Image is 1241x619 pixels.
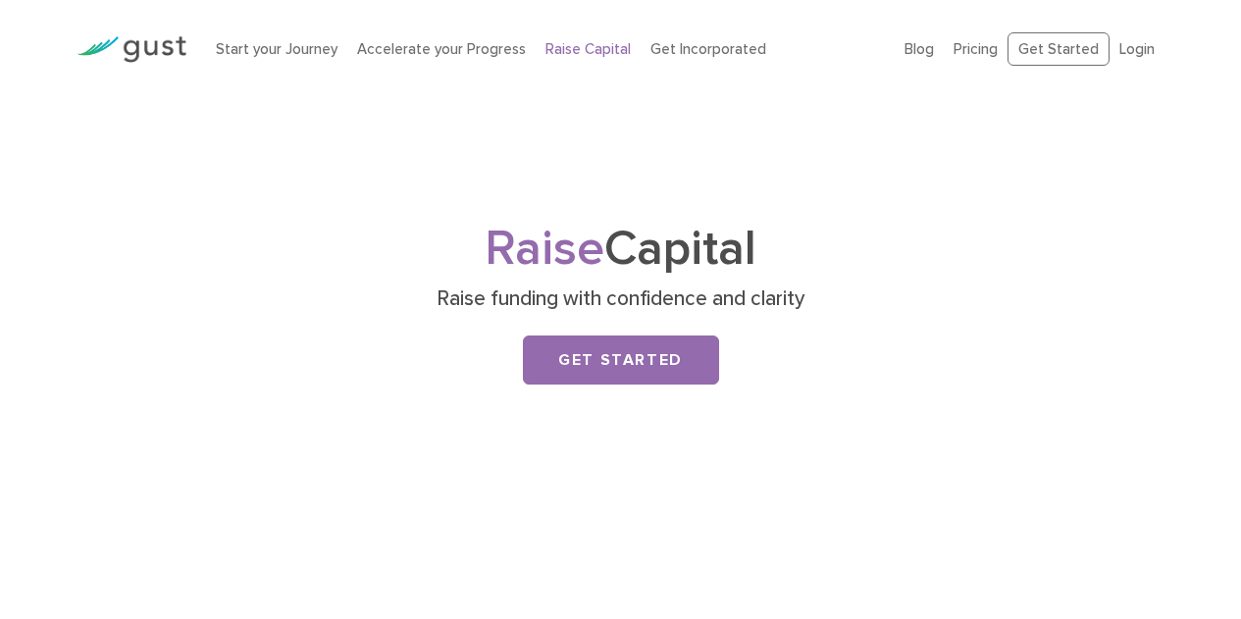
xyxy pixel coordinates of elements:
a: Get Started [523,335,719,385]
a: Login [1119,40,1155,58]
a: Blog [905,40,934,58]
a: Raise Capital [545,40,631,58]
span: Raise [485,220,604,278]
h1: Capital [233,227,1008,272]
a: Get Started [1008,32,1110,67]
p: Raise funding with confidence and clarity [240,285,1001,313]
img: Gust Logo [77,36,186,63]
a: Get Incorporated [650,40,766,58]
a: Accelerate your Progress [357,40,526,58]
a: Pricing [954,40,998,58]
a: Start your Journey [216,40,337,58]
